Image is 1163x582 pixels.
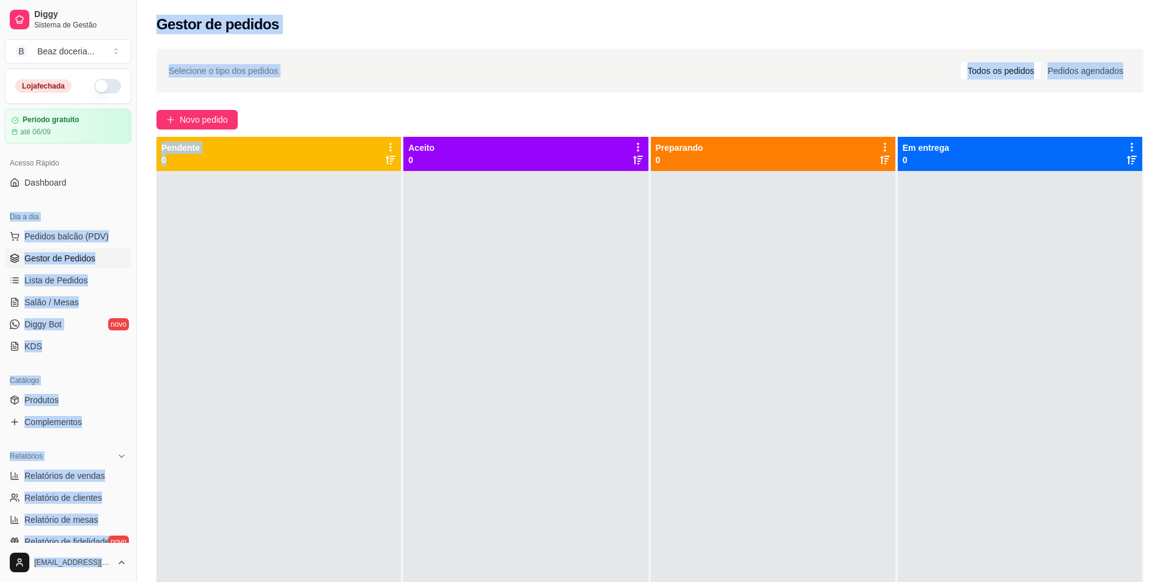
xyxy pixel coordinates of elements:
h2: Gestor de pedidos [156,15,279,34]
button: Novo pedido [156,110,238,129]
article: até 06/09 [20,127,51,137]
button: Alterar Status [94,79,121,93]
p: 0 [656,154,703,166]
span: Produtos [24,394,59,406]
span: Sistema de Gestão [34,20,127,30]
span: B [15,45,28,57]
div: Dia a dia [5,207,131,227]
button: Select a team [5,39,131,64]
span: Relatório de fidelidade [24,536,109,548]
span: Selecione o tipo dos pedidos [169,64,278,78]
span: Salão / Mesas [24,296,79,308]
p: Aceito [408,142,435,154]
div: Pedidos agendados [1041,62,1130,79]
button: Pedidos balcão (PDV) [5,227,131,246]
a: Relatório de fidelidadenovo [5,532,131,551]
span: Dashboard [24,176,67,189]
span: Relatório de clientes [24,492,102,504]
div: Todos os pedidos [961,62,1041,79]
a: KDS [5,336,131,356]
span: Relatório de mesas [24,514,98,526]
span: KDS [24,340,42,352]
article: Período gratuito [23,115,79,125]
p: Em entrega [903,142,949,154]
a: Complementos [5,412,131,432]
a: Dashboard [5,173,131,192]
span: Pedidos balcão (PDV) [24,230,109,242]
a: Relatório de clientes [5,488,131,507]
button: [EMAIL_ADDRESS][DOMAIN_NAME] [5,548,131,577]
span: Complementos [24,416,82,428]
a: Gestor de Pedidos [5,249,131,268]
a: DiggySistema de Gestão [5,5,131,34]
span: Diggy Bot [24,318,62,330]
div: Beaz doceria ... [37,45,94,57]
div: Loja fechada [15,79,72,93]
p: Pendente [161,142,200,154]
div: Catálogo [5,371,131,390]
span: Diggy [34,9,127,20]
span: Relatórios de vendas [24,470,105,482]
span: Lista de Pedidos [24,274,88,286]
a: Relatório de mesas [5,510,131,529]
a: Salão / Mesas [5,293,131,312]
a: Lista de Pedidos [5,271,131,290]
a: Diggy Botnovo [5,315,131,334]
a: Período gratuitoaté 06/09 [5,109,131,144]
p: 0 [903,154,949,166]
div: Acesso Rápido [5,153,131,173]
p: 0 [161,154,200,166]
span: Novo pedido [180,113,228,126]
p: Preparando [656,142,703,154]
span: plus [166,115,175,124]
p: 0 [408,154,435,166]
span: Gestor de Pedidos [24,252,95,264]
span: Relatórios [10,451,43,461]
span: [EMAIL_ADDRESS][DOMAIN_NAME] [34,558,112,567]
a: Relatórios de vendas [5,466,131,486]
a: Produtos [5,390,131,410]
